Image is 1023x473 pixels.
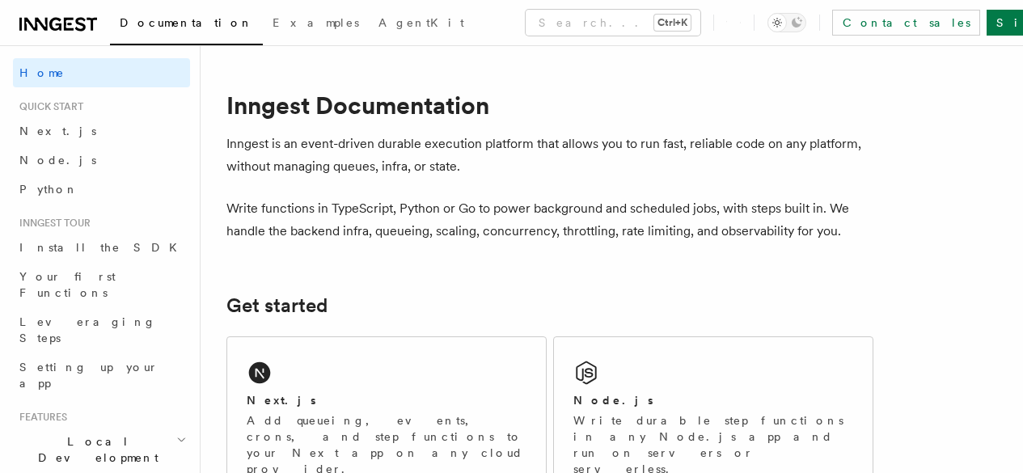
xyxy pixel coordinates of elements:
[19,65,65,81] span: Home
[19,154,96,167] span: Node.js
[19,361,159,390] span: Setting up your app
[263,5,369,44] a: Examples
[526,10,700,36] button: Search...Ctrl+K
[13,116,190,146] a: Next.js
[13,427,190,472] button: Local Development
[573,392,653,408] h2: Node.js
[13,353,190,398] a: Setting up your app
[832,10,980,36] a: Contact sales
[110,5,263,45] a: Documentation
[13,411,67,424] span: Features
[13,433,176,466] span: Local Development
[19,270,116,299] span: Your first Functions
[247,392,316,408] h2: Next.js
[226,197,873,243] p: Write functions in TypeScript, Python or Go to power background and scheduled jobs, with steps bu...
[19,183,78,196] span: Python
[19,315,156,344] span: Leveraging Steps
[654,15,691,31] kbd: Ctrl+K
[378,16,464,29] span: AgentKit
[369,5,474,44] a: AgentKit
[120,16,253,29] span: Documentation
[13,307,190,353] a: Leveraging Steps
[13,100,83,113] span: Quick start
[226,133,873,178] p: Inngest is an event-driven durable execution platform that allows you to run fast, reliable code ...
[226,294,328,317] a: Get started
[273,16,359,29] span: Examples
[13,262,190,307] a: Your first Functions
[13,58,190,87] a: Home
[226,91,873,120] h1: Inngest Documentation
[13,175,190,204] a: Python
[13,233,190,262] a: Install the SDK
[13,146,190,175] a: Node.js
[19,125,96,137] span: Next.js
[13,217,91,230] span: Inngest tour
[767,13,806,32] button: Toggle dark mode
[19,241,187,254] span: Install the SDK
